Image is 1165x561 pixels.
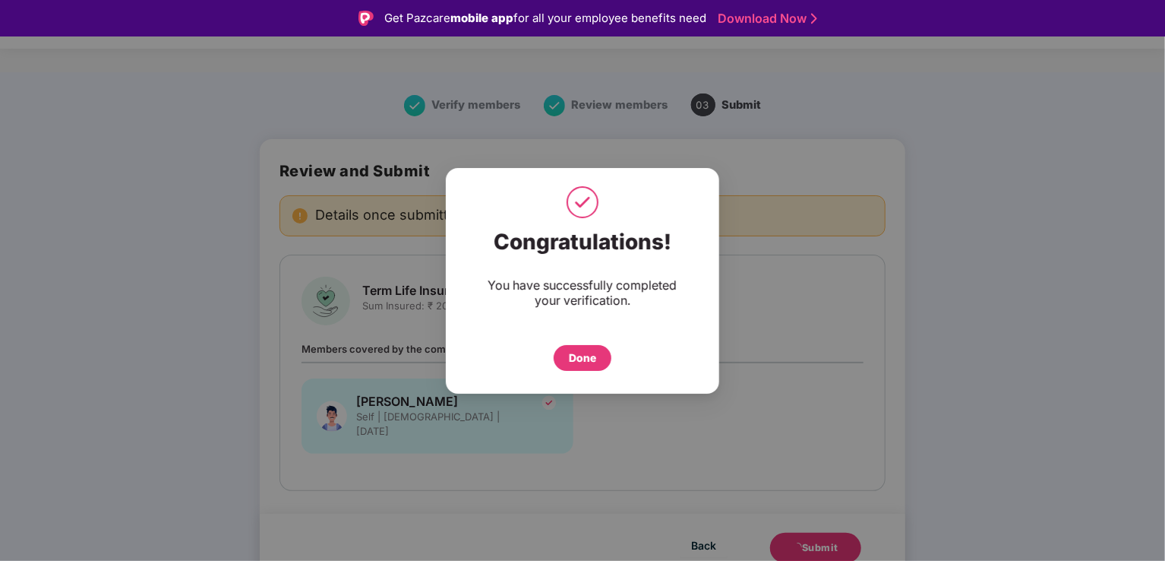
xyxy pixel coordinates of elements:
div: Congratulations! [476,229,689,255]
img: svg+xml;base64,PHN2ZyB4bWxucz0iaHR0cDovL3d3dy53My5vcmcvMjAwMC9zdmciIHdpZHRoPSI1MCIgaGVpZ2h0PSI1MC... [564,183,601,221]
img: Stroke [811,11,817,27]
a: Download Now [718,11,813,27]
strong: mobile app [450,11,513,25]
div: Done [569,350,596,366]
img: Logo [358,11,374,26]
div: Get Pazcare for all your employee benefits need [384,9,706,27]
div: You have successfully completed your verification. [476,277,689,308]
